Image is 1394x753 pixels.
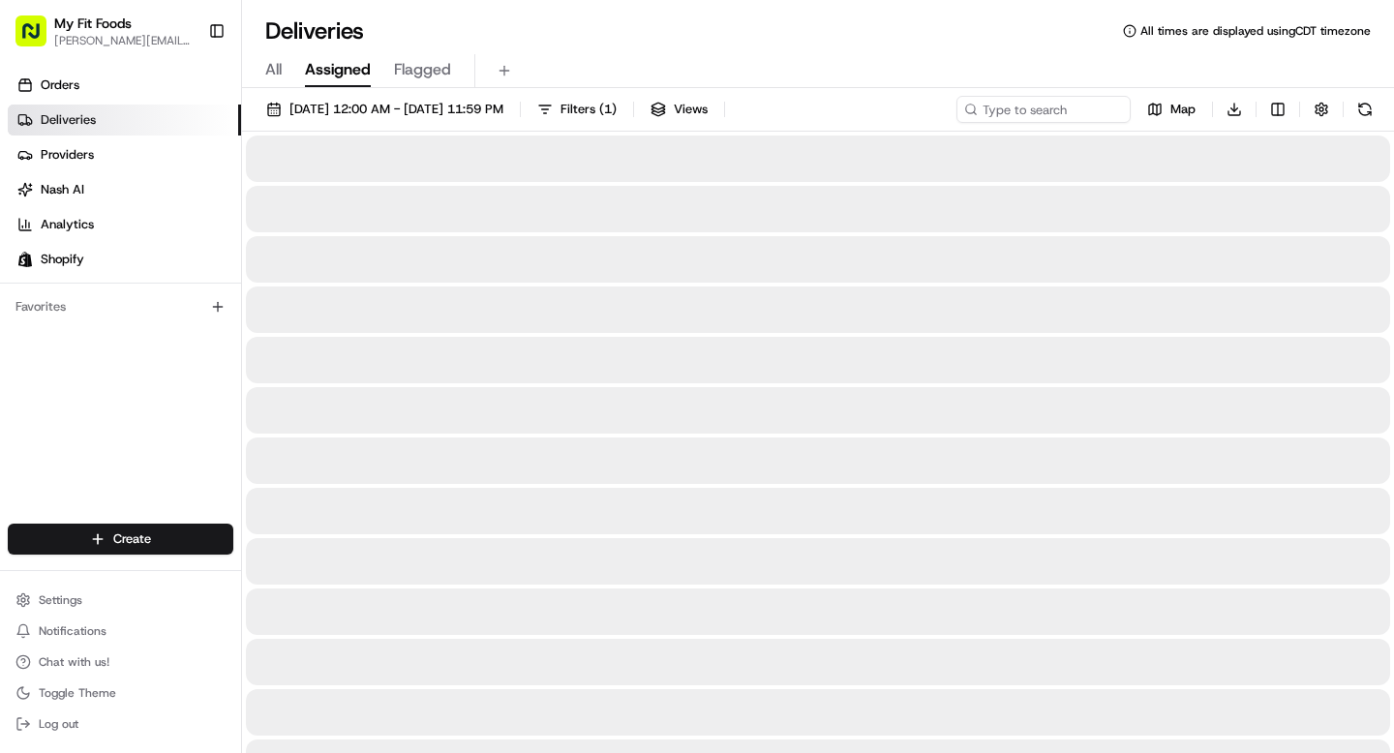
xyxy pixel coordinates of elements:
[642,96,716,123] button: Views
[394,58,451,81] span: Flagged
[8,244,241,275] a: Shopify
[599,101,617,118] span: ( 1 )
[113,530,151,548] span: Create
[8,291,233,322] div: Favorites
[529,96,625,123] button: Filters(1)
[8,174,241,205] a: Nash AI
[258,96,512,123] button: [DATE] 12:00 AM - [DATE] 11:59 PM
[956,96,1131,123] input: Type to search
[39,623,106,639] span: Notifications
[265,15,364,46] h1: Deliveries
[8,524,233,555] button: Create
[41,181,84,198] span: Nash AI
[8,587,233,614] button: Settings
[289,101,503,118] span: [DATE] 12:00 AM - [DATE] 11:59 PM
[305,58,371,81] span: Assigned
[8,648,233,676] button: Chat with us!
[17,252,33,267] img: Shopify logo
[39,685,116,701] span: Toggle Theme
[54,14,132,33] button: My Fit Foods
[39,654,109,670] span: Chat with us!
[1170,101,1196,118] span: Map
[8,70,241,101] a: Orders
[674,101,708,118] span: Views
[265,58,282,81] span: All
[8,105,241,136] a: Deliveries
[1140,23,1371,39] span: All times are displayed using CDT timezone
[1138,96,1204,123] button: Map
[41,146,94,164] span: Providers
[41,216,94,233] span: Analytics
[561,101,617,118] span: Filters
[41,76,79,94] span: Orders
[41,111,96,129] span: Deliveries
[8,139,241,170] a: Providers
[1351,96,1379,123] button: Refresh
[54,33,193,48] button: [PERSON_NAME][EMAIL_ADDRESS][DOMAIN_NAME]
[8,617,233,645] button: Notifications
[8,209,241,240] a: Analytics
[41,251,84,268] span: Shopify
[39,716,78,732] span: Log out
[8,8,200,54] button: My Fit Foods[PERSON_NAME][EMAIL_ADDRESS][DOMAIN_NAME]
[8,710,233,738] button: Log out
[8,679,233,707] button: Toggle Theme
[39,592,82,608] span: Settings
